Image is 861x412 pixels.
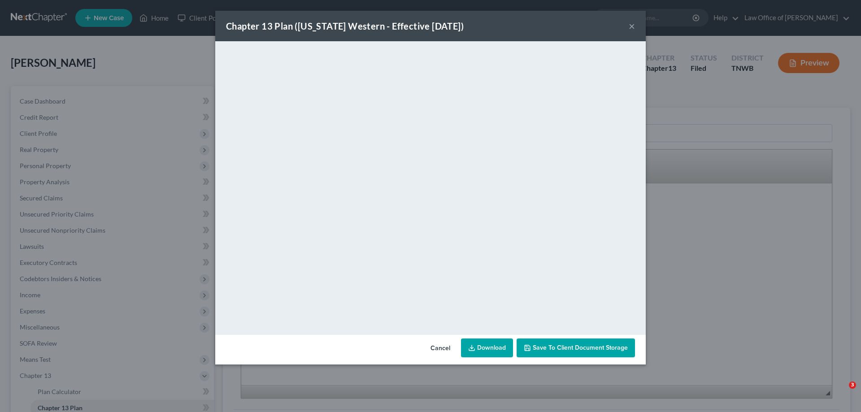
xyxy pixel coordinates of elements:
[831,382,852,403] iframe: Intercom live chat
[215,41,646,333] iframe: <object ng-attr-data='[URL][DOMAIN_NAME]' type='application/pdf' width='100%' height='650px'></ob...
[533,344,628,351] span: Save to Client Document Storage
[517,338,635,357] button: Save to Client Document Storage
[226,20,464,32] div: Chapter 13 Plan ([US_STATE] Western - Effective [DATE])
[423,339,457,357] button: Cancel
[461,338,513,357] a: Download
[849,382,856,389] span: 3
[629,21,635,31] button: ×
